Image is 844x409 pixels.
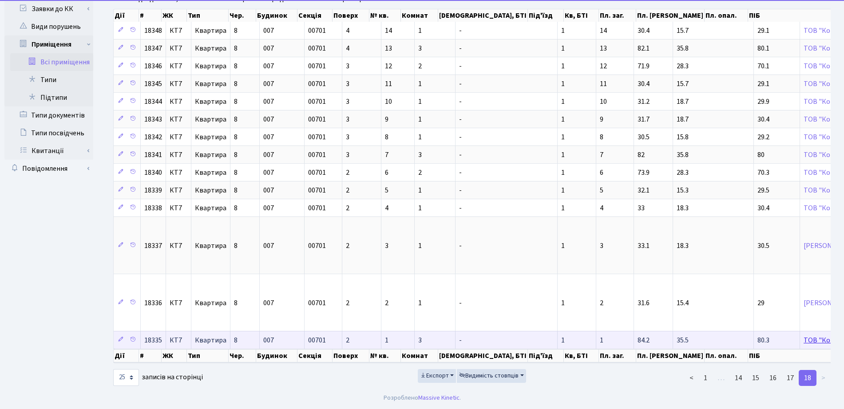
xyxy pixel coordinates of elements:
[170,187,187,194] span: КТ7
[195,80,226,87] span: Квартира
[170,45,187,52] span: КТ7
[757,79,769,89] span: 29.1
[638,185,650,195] span: 32.1
[4,160,93,177] a: Повідомлення
[418,132,422,142] span: 1
[308,114,326,124] span: 00701
[144,185,162,195] span: 18339
[638,43,650,53] span: 82.1
[234,185,238,195] span: 8
[234,79,238,89] span: 8
[144,203,162,213] span: 18338
[234,203,238,213] span: 8
[263,79,274,89] span: 007
[234,97,238,106] span: 8
[385,97,392,106] span: 10
[10,35,93,53] a: Приміщення
[599,349,636,362] th: Пл. заг.
[170,242,187,249] span: КТ7
[418,97,422,106] span: 1
[600,241,603,251] span: 3
[677,114,689,124] span: 18.7
[420,371,449,380] span: Експорт
[757,114,769,124] span: 30.4
[195,187,226,194] span: Квартира
[764,370,782,386] a: 16
[308,79,326,89] span: 00701
[195,98,226,105] span: Квартира
[234,298,238,308] span: 8
[638,61,650,71] span: 71.9
[459,241,462,251] span: -
[195,169,226,176] span: Квартира
[418,369,456,383] button: Експорт
[757,203,769,213] span: 30.4
[308,335,326,345] span: 00701
[308,168,326,177] span: 00701
[418,61,422,71] span: 2
[757,43,769,53] span: 80.1
[600,150,603,160] span: 7
[638,298,650,308] span: 31.6
[561,26,565,35] span: 1
[638,114,650,124] span: 31.7
[600,114,603,124] span: 9
[369,349,400,362] th: № кв.
[385,114,388,124] span: 9
[600,335,603,345] span: 1
[195,242,226,249] span: Квартира
[561,168,565,177] span: 1
[346,114,349,124] span: 3
[677,185,689,195] span: 15.3
[346,26,349,35] span: 4
[600,132,603,142] span: 8
[600,203,603,213] span: 4
[638,26,650,35] span: 30.4
[459,298,462,308] span: -
[636,349,705,362] th: Пл. [PERSON_NAME]
[385,203,388,213] span: 4
[234,132,238,142] span: 8
[677,298,689,308] span: 15.4
[418,168,422,177] span: 2
[757,335,769,345] span: 80.3
[459,114,462,124] span: -
[385,298,388,308] span: 2
[459,132,462,142] span: -
[346,168,349,177] span: 2
[459,203,462,213] span: -
[561,241,565,251] span: 1
[10,53,93,71] a: Всі приміщення
[528,9,563,22] th: Під'їзд
[418,79,422,89] span: 1
[170,151,187,158] span: КТ7
[308,61,326,71] span: 00701
[418,43,422,53] span: 3
[195,63,226,70] span: Квартира
[677,150,689,160] span: 35.8
[561,298,565,308] span: 1
[757,298,765,308] span: 29
[113,369,139,386] select: записів на сторінці
[144,43,162,53] span: 18347
[757,61,769,71] span: 70.1
[346,241,349,251] span: 2
[385,185,388,195] span: 5
[234,335,238,345] span: 8
[757,241,769,251] span: 30.5
[401,9,438,22] th: Комнат
[677,61,689,71] span: 28.3
[263,97,274,106] span: 007
[385,26,392,35] span: 14
[170,27,187,34] span: КТ7
[564,9,599,22] th: Кв, БТІ
[457,369,526,383] button: Видимість стовпців
[438,9,528,22] th: [DEMOGRAPHIC_DATA], БТІ
[677,26,689,35] span: 15.7
[263,298,274,308] span: 007
[263,132,274,142] span: 007
[385,43,392,53] span: 13
[638,203,645,213] span: 33
[418,150,422,160] span: 3
[684,370,699,386] a: <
